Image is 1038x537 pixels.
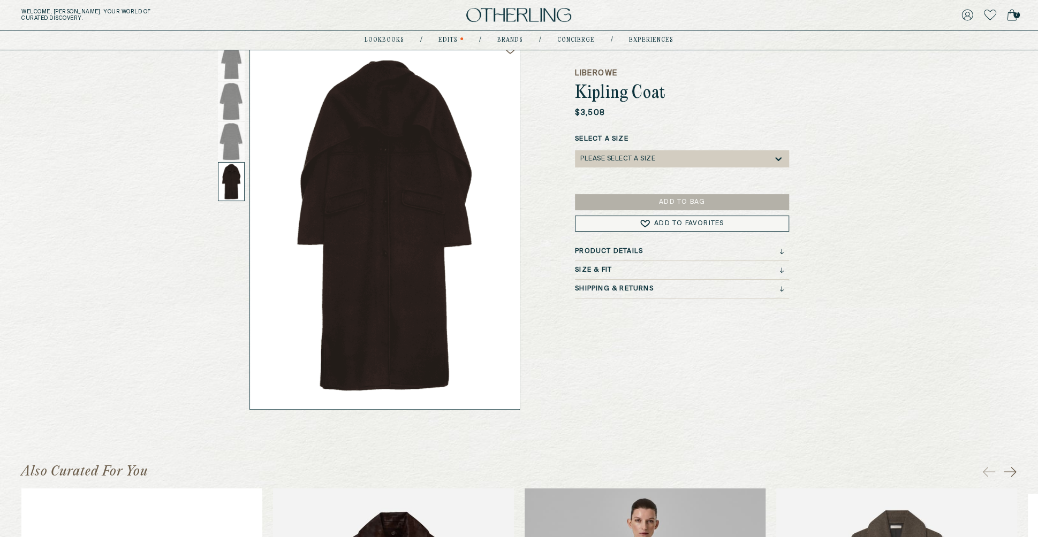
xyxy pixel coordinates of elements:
[250,42,520,409] img: Kipling Coat
[575,216,789,232] button: Add to Favorites
[575,134,789,144] label: Select a Size
[438,37,458,43] a: Edits
[575,194,789,210] button: Add to Bag
[218,82,245,121] img: Thumbnail 2
[575,248,643,255] h3: Product Details
[539,36,541,44] div: /
[575,266,612,274] h3: Size & Fit
[1007,7,1017,22] a: 7
[365,37,404,43] a: lookbooks
[575,84,789,103] h1: Kipling Coat
[575,285,654,293] h3: Shipping & Returns
[218,42,245,81] img: Thumbnail 1
[580,155,655,163] div: Please select a Size
[1013,12,1020,18] span: 7
[654,220,723,227] span: Add to Favorites
[497,37,523,43] a: Brands
[479,36,481,44] div: /
[466,8,571,22] img: logo
[629,37,673,43] a: experiences
[420,36,422,44] div: /
[21,9,320,21] h5: Welcome, [PERSON_NAME] . Your world of curated discovery.
[21,463,148,480] h1: Also Curated For You
[557,37,595,43] a: concierge
[575,68,789,79] h5: LIBEROWE
[575,108,605,118] p: $3,508
[611,36,613,44] div: /
[218,122,245,161] img: Thumbnail 3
